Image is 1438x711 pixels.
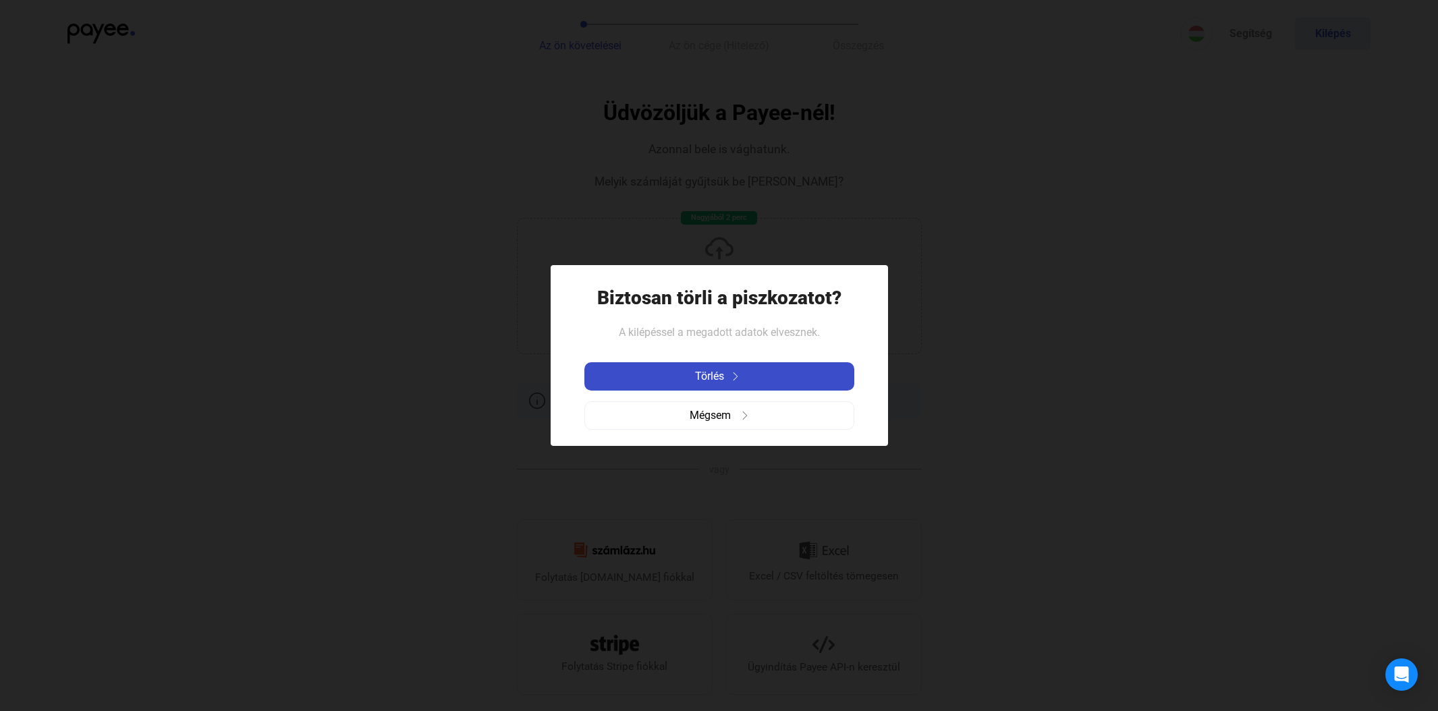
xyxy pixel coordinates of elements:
button: Törlésarrow-right-white [584,362,854,391]
img: arrow-right-grey [741,411,749,420]
div: Open Intercom Messenger [1385,658,1418,691]
h1: Biztosan törli a piszkozatot? [597,286,841,310]
button: Mégsemarrow-right-grey [584,401,854,430]
img: arrow-right-white [727,372,744,380]
span: Törlés [695,368,724,385]
span: Mégsem [690,407,731,424]
span: A kilépéssel a megadott adatok elvesznek. [619,326,820,339]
